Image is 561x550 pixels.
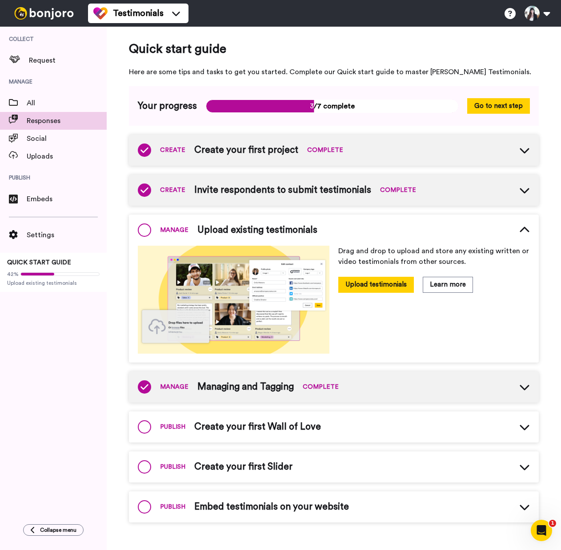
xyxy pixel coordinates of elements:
span: Upload existing testimonials [7,279,100,287]
span: Create your first project [194,143,298,157]
span: 42% [7,271,19,278]
button: Upload testimonials [338,277,414,292]
p: Drag and drop to upload and store any existing written or video testimonials from other sources. [338,246,530,267]
span: Social [27,133,107,144]
span: MANAGE [160,383,188,391]
span: Your progress [138,100,197,113]
span: Responses [27,116,107,126]
span: 3/7 complete [206,100,458,113]
span: COMPLETE [303,383,339,391]
span: PUBLISH [160,422,185,431]
span: All [27,98,107,108]
span: COMPLETE [307,146,343,155]
span: Here are some tips and tasks to get you started. Complete our Quick start guide to master [PERSON... [129,67,539,77]
span: Settings [27,230,107,240]
span: COMPLETE [380,186,416,195]
button: Learn more [423,277,473,292]
iframe: Intercom live chat [531,520,552,541]
span: Invite respondents to submit testimonials [194,183,371,197]
span: Quick start guide [129,40,539,58]
span: Testimonials [113,7,164,20]
span: Request [29,55,107,66]
span: CREATE [160,186,185,195]
span: Embed testimonials on your website [194,500,349,514]
button: Collapse menu [23,524,84,536]
span: Upload existing testimonials [197,223,317,237]
span: Create your first Slider [194,460,293,474]
span: 1 [549,520,556,527]
span: MANAGE [160,226,188,235]
span: PUBLISH [160,462,185,471]
span: Embeds [27,194,107,204]
button: Go to next step [467,98,530,114]
img: tm-color.svg [93,6,108,20]
span: CREATE [160,146,185,155]
img: bj-logo-header-white.svg [11,7,77,20]
span: PUBLISH [160,502,185,511]
span: Collapse menu [40,526,76,534]
span: QUICK START GUIDE [7,259,71,266]
span: Managing and Tagging [197,380,294,394]
img: 4a9e73a18bff383a38bab373c66e12b8.png [138,246,329,353]
span: Uploads [27,151,107,162]
span: Create your first Wall of Love [194,420,321,434]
